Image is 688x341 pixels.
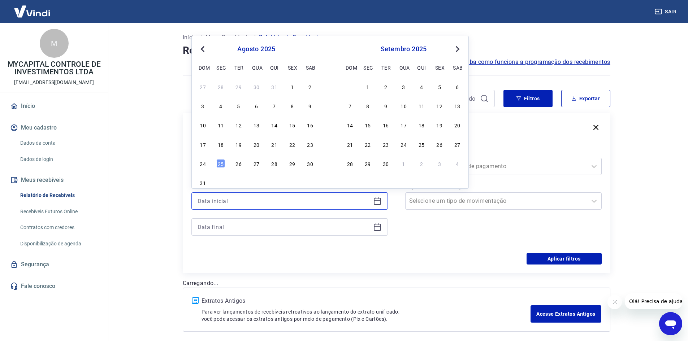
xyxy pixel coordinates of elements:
[288,82,297,91] div: Choose sexta-feira, 1 de agosto de 2025
[288,63,297,72] div: sex
[199,101,207,110] div: Choose domingo, 3 de agosto de 2025
[270,140,279,149] div: Choose quinta-feira, 21 de agosto de 2025
[346,121,354,129] div: Choose domingo, 14 de setembro de 2025
[381,101,390,110] div: Choose terça-feira, 9 de setembro de 2025
[198,45,315,53] div: agosto 2025
[9,120,99,136] button: Meu cadastro
[9,257,99,272] a: Segurança
[453,140,462,149] div: Choose sábado, 27 de setembro de 2025
[216,63,225,72] div: seg
[399,159,408,168] div: Choose quarta-feira, 1 de outubro de 2025
[9,0,56,22] img: Vindi
[306,178,315,187] div: Choose sábado, 6 de setembro de 2025
[17,188,99,203] a: Relatório de Recebíveis
[6,61,102,76] p: MYCAPITAL CONTROLE DE INVESTIMENTOS LTDA
[198,222,370,232] input: Data final
[399,121,408,129] div: Choose quarta-feira, 17 de setembro de 2025
[363,140,372,149] div: Choose segunda-feira, 22 de setembro de 2025
[216,101,225,110] div: Choose segunda-feira, 4 de agosto de 2025
[17,220,99,235] a: Contratos com credores
[202,297,531,305] p: Extratos Antigos
[9,278,99,294] a: Fale conosco
[183,33,197,42] a: Início
[252,101,261,110] div: Choose quarta-feira, 6 de agosto de 2025
[40,29,69,58] div: M
[199,140,207,149] div: Choose domingo, 17 de agosto de 2025
[183,43,610,58] h4: Relatório de Recebíveis
[435,101,444,110] div: Choose sexta-feira, 12 de setembro de 2025
[17,152,99,167] a: Dados de login
[288,178,297,187] div: Choose sexta-feira, 5 de setembro de 2025
[183,279,610,288] p: Carregando...
[346,63,354,72] div: dom
[453,82,462,91] div: Choose sábado, 6 de setembro de 2025
[192,297,199,304] img: ícone
[346,101,354,110] div: Choose domingo, 7 de setembro de 2025
[270,159,279,168] div: Choose quinta-feira, 28 de agosto de 2025
[234,121,243,129] div: Choose terça-feira, 12 de agosto de 2025
[216,178,225,187] div: Choose segunda-feira, 1 de setembro de 2025
[198,45,207,53] button: Previous Month
[407,148,600,156] label: Forma de Pagamento
[252,121,261,129] div: Choose quarta-feira, 13 de agosto de 2025
[216,82,225,91] div: Choose segunda-feira, 28 de julho de 2025
[252,140,261,149] div: Choose quarta-feira, 20 de agosto de 2025
[234,82,243,91] div: Choose terça-feira, 29 de julho de 2025
[659,312,682,335] iframe: Botão para abrir a janela de mensagens
[9,172,99,188] button: Meus recebíveis
[234,101,243,110] div: Choose terça-feira, 5 de agosto de 2025
[234,159,243,168] div: Choose terça-feira, 26 de agosto de 2025
[399,82,408,91] div: Choose quarta-feira, 3 de setembro de 2025
[453,121,462,129] div: Choose sábado, 20 de setembro de 2025
[653,5,679,18] button: Sair
[270,63,279,72] div: qui
[417,140,426,149] div: Choose quinta-feira, 25 de setembro de 2025
[234,63,243,72] div: ter
[216,121,225,129] div: Choose segunda-feira, 11 de agosto de 2025
[363,159,372,168] div: Choose segunda-feira, 29 de setembro de 2025
[346,82,354,91] div: Choose domingo, 31 de agosto de 2025
[199,82,207,91] div: Choose domingo, 27 de julho de 2025
[407,182,600,191] label: Tipo de Movimentação
[199,121,207,129] div: Choose domingo, 10 de agosto de 2025
[288,159,297,168] div: Choose sexta-feira, 29 de agosto de 2025
[17,204,99,219] a: Recebíveis Futuros Online
[381,140,390,149] div: Choose terça-feira, 23 de setembro de 2025
[453,45,462,53] button: Next Month
[453,63,462,72] div: sab
[17,136,99,150] a: Dados da conta
[435,63,444,72] div: sex
[205,33,250,42] p: Meus Recebíveis
[216,140,225,149] div: Choose segunda-feira, 18 de agosto de 2025
[252,159,261,168] div: Choose quarta-feira, 27 de agosto de 2025
[306,159,315,168] div: Choose sábado, 30 de agosto de 2025
[216,159,225,168] div: Choose segunda-feira, 25 de agosto de 2025
[270,121,279,129] div: Choose quinta-feira, 14 de agosto de 2025
[270,178,279,187] div: Choose quinta-feira, 4 de setembro de 2025
[435,140,444,149] div: Choose sexta-feira, 26 de setembro de 2025
[453,101,462,110] div: Choose sábado, 13 de setembro de 2025
[531,305,601,323] a: Acesse Extratos Antigos
[461,58,610,66] a: Saiba como funciona a programação dos recebimentos
[252,63,261,72] div: qua
[399,101,408,110] div: Choose quarta-feira, 10 de setembro de 2025
[198,196,370,206] input: Data inicial
[306,121,315,129] div: Choose sábado, 16 de agosto de 2025
[363,63,372,72] div: seg
[288,140,297,149] div: Choose sexta-feira, 22 de agosto de 2025
[417,82,426,91] div: Choose quinta-feira, 4 de setembro de 2025
[435,121,444,129] div: Choose sexta-feira, 19 de setembro de 2025
[381,63,390,72] div: ter
[306,140,315,149] div: Choose sábado, 23 de agosto de 2025
[234,140,243,149] div: Choose terça-feira, 19 de agosto de 2025
[417,121,426,129] div: Choose quinta-feira, 18 de setembro de 2025
[625,293,682,309] iframe: Mensagem da empresa
[288,121,297,129] div: Choose sexta-feira, 15 de agosto de 2025
[199,178,207,187] div: Choose domingo, 31 de agosto de 2025
[363,82,372,91] div: Choose segunda-feira, 1 de setembro de 2025
[417,63,426,72] div: qui
[417,159,426,168] div: Choose quinta-feira, 2 de outubro de 2025
[199,159,207,168] div: Choose domingo, 24 de agosto de 2025
[270,82,279,91] div: Choose quinta-feira, 31 de julho de 2025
